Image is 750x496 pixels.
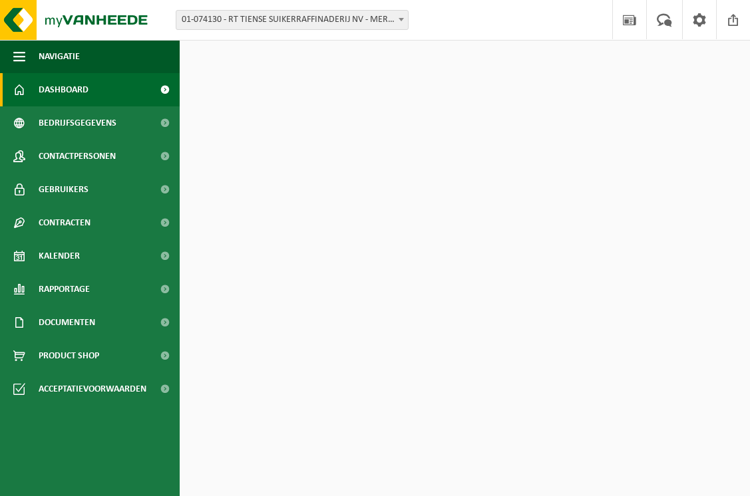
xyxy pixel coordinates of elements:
span: Acceptatievoorwaarden [39,372,146,406]
span: Rapportage [39,273,90,306]
span: Dashboard [39,73,89,106]
span: Gebruikers [39,173,89,206]
span: Product Shop [39,339,99,372]
span: Kalender [39,239,80,273]
span: Contracten [39,206,91,239]
span: Contactpersonen [39,140,116,173]
span: 01-074130 - RT TIENSE SUIKERRAFFINADERIJ NV - MERKSEM [176,11,408,29]
span: Documenten [39,306,95,339]
span: Navigatie [39,40,80,73]
span: 01-074130 - RT TIENSE SUIKERRAFFINADERIJ NV - MERKSEM [176,10,409,30]
span: Bedrijfsgegevens [39,106,116,140]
